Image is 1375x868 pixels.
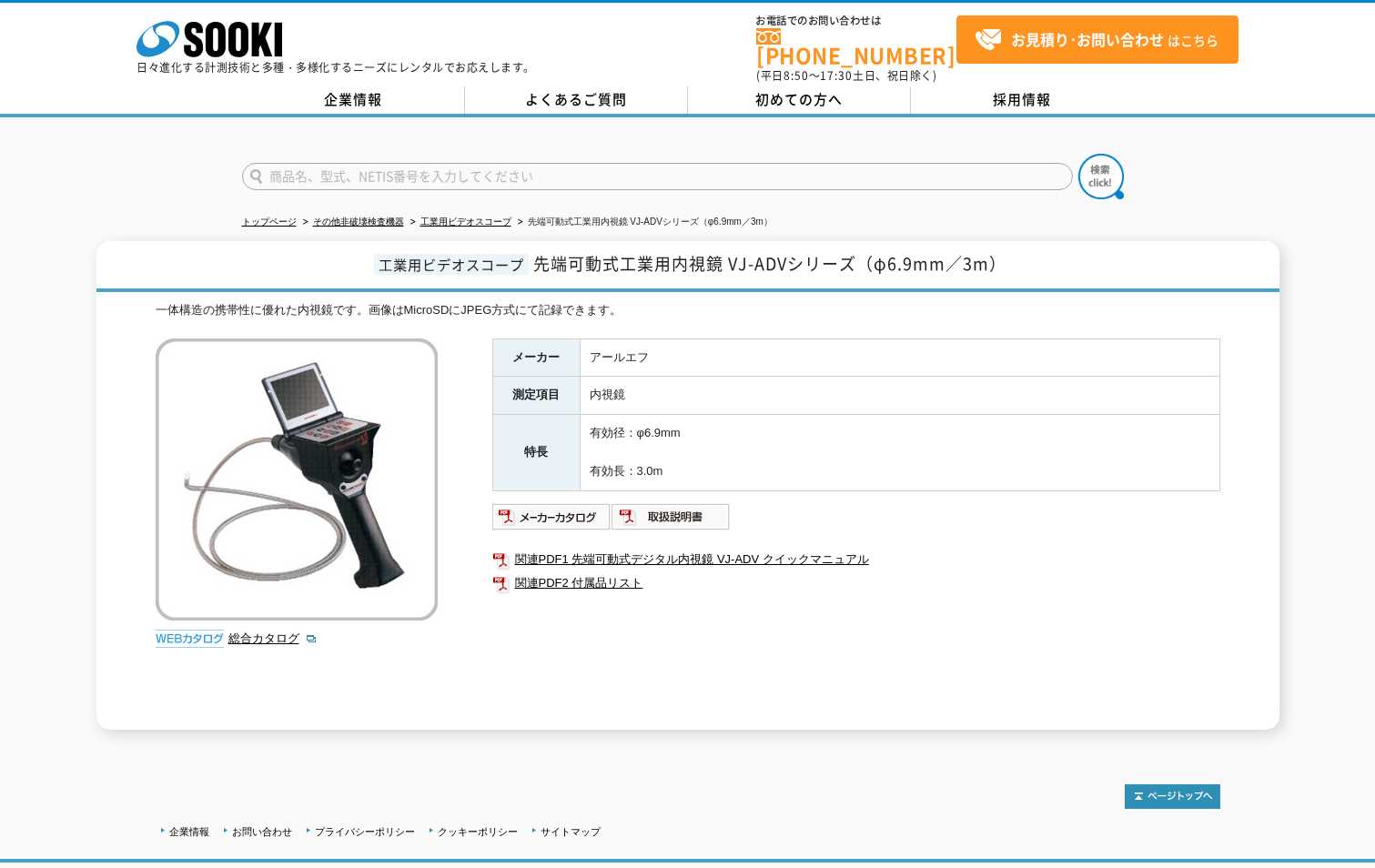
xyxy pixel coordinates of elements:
[956,15,1239,64] a: お見積り･お問い合わせはこちら
[492,377,580,415] th: 測定項目
[755,89,843,109] span: 初めての方へ
[232,826,292,837] a: お問い合わせ
[911,86,1134,114] a: 採用情報
[492,548,1220,571] a: 関連PDF1 先端可動式デジタル内視鏡 VJ-ADV クイックマニュアル
[820,67,853,84] span: 17:30
[580,415,1219,490] td: 有効径：φ6.9mm 有効長：3.0m
[242,217,297,227] a: トップページ
[492,502,612,531] img: メーカーカタログ
[313,217,404,227] a: その他非破壊検査機器
[756,28,956,66] a: [PHONE_NUMBER]
[612,502,731,531] img: 取扱説明書
[784,67,809,84] span: 8:50
[315,826,415,837] a: プライバシーポリシー
[242,86,465,114] a: 企業情報
[580,338,1219,377] td: アールエフ
[756,67,936,84] span: (平日 ～ 土日、祝日除く)
[492,338,580,377] th: メーカー
[438,826,518,837] a: クッキーポリシー
[612,514,731,528] a: 取扱説明書
[1011,28,1164,50] strong: お見積り･お問い合わせ
[975,26,1218,54] span: はこちら
[514,213,773,232] li: 先端可動式工業用内視鏡 VJ-ADVシリーズ（φ6.9mm／3m）
[156,630,224,648] img: webカタログ
[541,826,601,837] a: サイトマップ
[492,514,612,528] a: メーカーカタログ
[1078,154,1124,199] img: btn_search.png
[1125,784,1220,809] img: トップページへ
[756,15,956,26] span: お電話でのお問い合わせは
[465,86,688,114] a: よくあるご質問
[688,86,911,114] a: 初めての方へ
[156,301,1220,320] div: 一体構造の携帯性に優れた内視鏡です。画像はMicroSDにJPEG方式にて記録できます。
[169,826,209,837] a: 企業情報
[242,163,1073,190] input: 商品名、型式、NETIS番号を入力してください
[136,62,535,73] p: 日々進化する計測技術と多種・多様化するニーズにレンタルでお応えします。
[228,631,318,645] a: 総合カタログ
[533,251,1006,276] span: 先端可動式工業用内視鏡 VJ-ADVシリーズ（φ6.9mm／3m）
[492,415,580,490] th: 特長
[156,338,438,621] img: 先端可動式工業用内視鏡 VJ-ADVシリーズ（φ6.9mm／3m）
[420,217,511,227] a: 工業用ビデオスコープ
[580,377,1219,415] td: 内視鏡
[492,571,1220,595] a: 関連PDF2 付属品リスト
[374,254,529,275] span: 工業用ビデオスコープ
